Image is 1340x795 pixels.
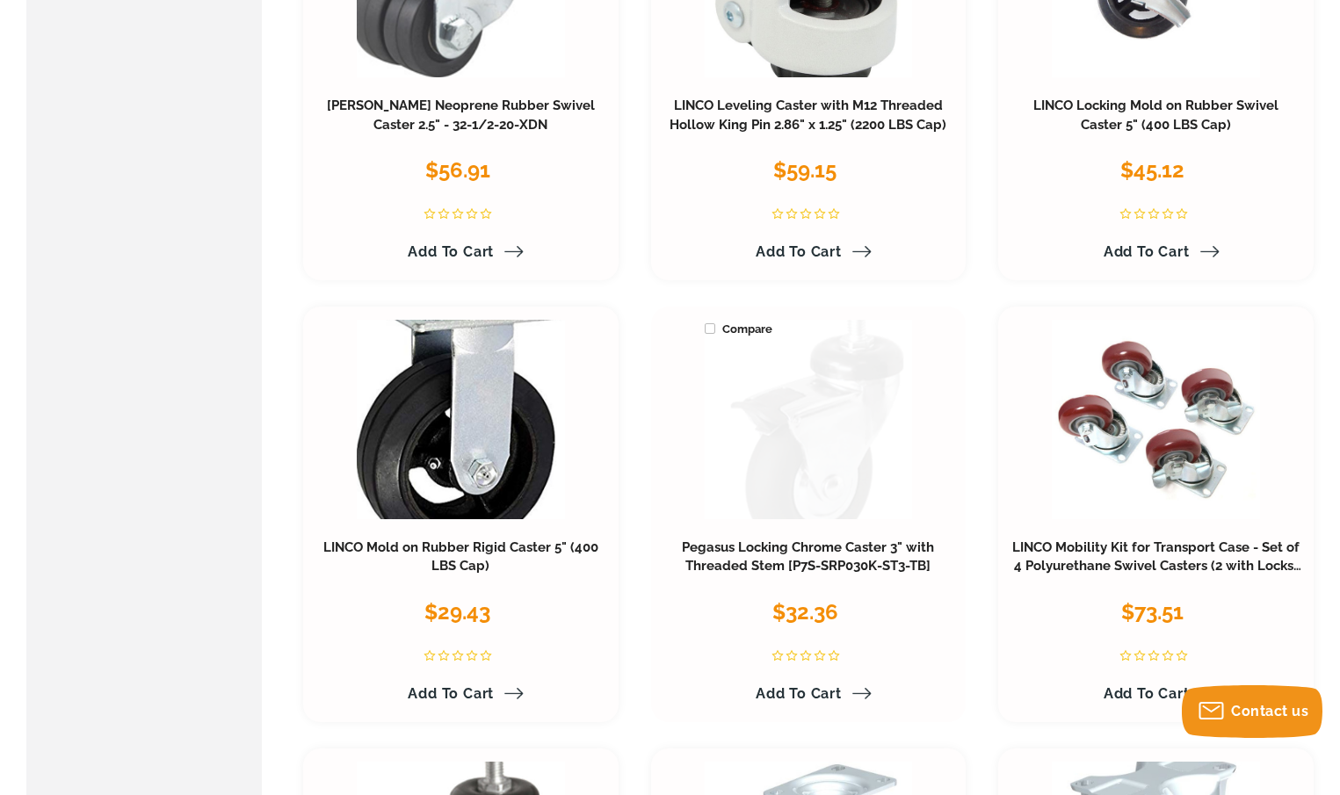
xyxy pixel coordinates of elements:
[323,539,598,575] a: LINCO Mold on Rubber Rigid Caster 5" (400 LBS Cap)
[1120,157,1184,183] span: $45.12
[670,98,946,133] a: LINCO Leveling Caster with M12 Threaded Hollow King Pin 2.86" x 1.25" (2200 LBS Cap)
[408,243,494,260] span: Add to Cart
[745,679,872,709] a: Add to Cart
[1182,685,1322,738] button: Contact us
[773,157,837,183] span: $59.15
[772,599,838,625] span: $32.36
[705,320,772,339] span: Compare
[756,685,842,702] span: Add to Cart
[397,679,524,709] a: Add to Cart
[425,157,490,183] span: $56.91
[327,98,595,133] a: [PERSON_NAME] Neoprene Rubber Swivel Caster 2.5" - 32-1/2-20-XDN
[745,237,872,267] a: Add to Cart
[756,243,842,260] span: Add to Cart
[1231,703,1308,719] span: Contact us
[408,685,494,702] span: Add to Cart
[1093,237,1220,267] a: Add to Cart
[1093,679,1220,709] a: Add to Cart
[682,539,934,575] a: Pegasus Locking Chrome Caster 3" with Threaded Stem [P7S-SRP030K-ST3-TB]
[1121,599,1184,625] span: $73.51
[424,599,490,625] span: $29.43
[1033,98,1278,133] a: LINCO Locking Mold on Rubber Swivel Caster 5" (400 LBS Cap)
[1104,243,1190,260] span: Add to Cart
[1104,685,1190,702] span: Add to Cart
[397,237,524,267] a: Add to Cart
[1012,539,1301,594] a: LINCO Mobility Kit for Transport Case - Set of 4 Polyurethane Swivel Casters (2 with Locks) 3"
